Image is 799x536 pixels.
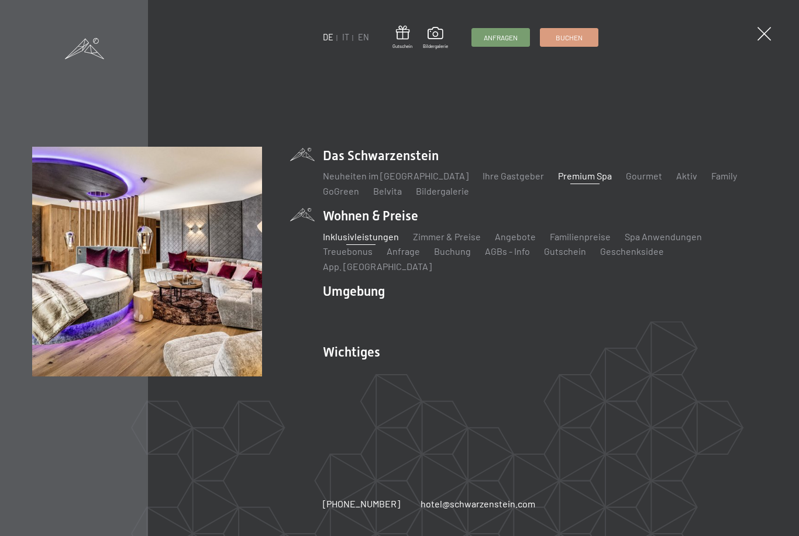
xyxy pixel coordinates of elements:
a: Angebote [495,231,536,242]
a: Bildergalerie [416,185,469,196]
a: Buchen [540,29,598,46]
a: Spa Anwendungen [625,231,702,242]
a: DE [323,32,333,42]
span: Gutschein [392,43,412,50]
a: hotel@schwarzenstein.com [421,497,535,510]
a: Belvita [373,185,402,196]
a: Aktiv [676,170,697,181]
a: Familienpreise [550,231,611,242]
a: Gourmet [626,170,662,181]
span: [PHONE_NUMBER] [323,498,400,509]
a: App. [GEOGRAPHIC_DATA] [323,261,432,272]
a: Gutschein [392,26,412,50]
a: Bildergalerie [423,27,448,49]
a: Ihre Gastgeber [483,170,544,181]
a: Treuebonus [323,245,373,257]
a: Family [711,170,737,181]
a: EN [358,32,369,42]
a: Geschenksidee [600,245,664,257]
a: IT [342,32,349,42]
span: Buchen [556,33,583,43]
span: Anfragen [484,33,518,43]
a: Buchung [434,245,471,257]
span: Bildergalerie [423,43,448,50]
a: Anfragen [472,29,529,46]
a: Neuheiten im [GEOGRAPHIC_DATA] [323,170,469,181]
a: Anfrage [387,245,420,257]
a: GoGreen [323,185,359,196]
a: Premium Spa [558,170,612,181]
a: [PHONE_NUMBER] [323,497,400,510]
a: Gutschein [544,245,586,257]
a: AGBs - Info [485,245,530,257]
a: Inklusivleistungen [323,231,399,242]
a: Zimmer & Preise [413,231,481,242]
